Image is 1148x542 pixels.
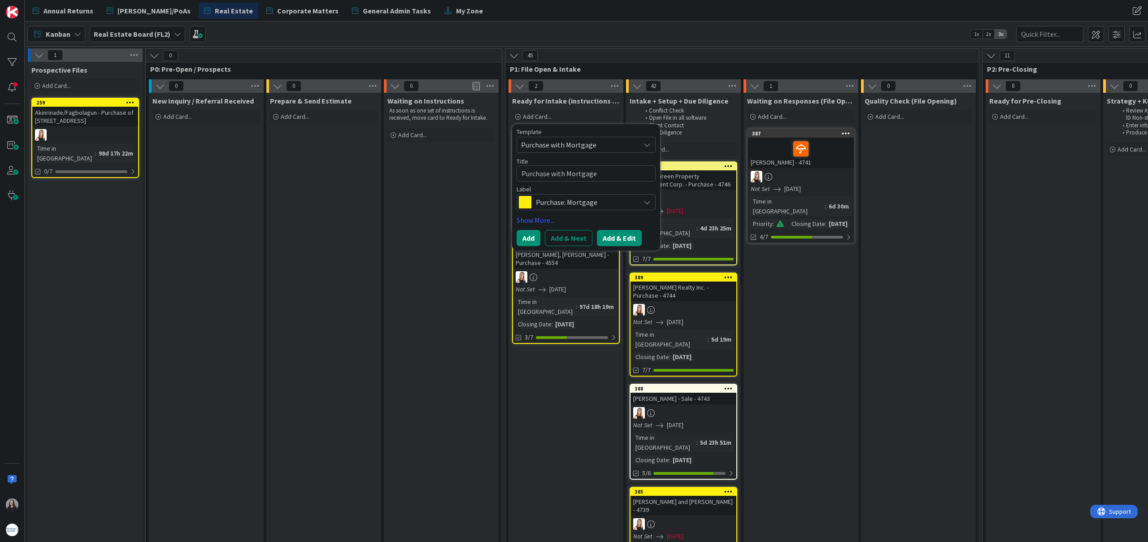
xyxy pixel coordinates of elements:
i: Not Set [516,285,535,293]
span: Prospective Files [31,65,87,74]
button: Add & Next [545,230,592,246]
span: Add Card... [398,131,427,139]
span: 42 [646,81,661,91]
span: [DATE] [667,421,683,430]
a: General Admin Tasks [347,3,436,19]
span: [DATE] [667,206,683,216]
div: 390 [635,163,736,169]
div: DB [631,407,736,419]
div: 388 [631,385,736,393]
span: Ready for Intake (instructions received) [512,96,620,105]
span: Corporate Matters [277,5,339,16]
div: [DATE] [670,352,694,362]
img: DB [516,271,527,283]
span: Add Card... [1118,145,1146,153]
span: Prepare & Send Estimate [270,96,352,105]
div: 259Akinrinade/Fagbolagun - Purchase of [STREET_ADDRESS] [32,99,138,126]
div: DB [631,518,736,530]
span: : [669,352,670,362]
span: Add Card... [523,113,552,121]
div: DB [32,129,138,141]
span: 45 [522,50,538,61]
div: 97d 18h 19m [577,302,616,312]
div: DB [748,171,854,182]
div: 385 [631,488,736,496]
label: Title [517,157,528,165]
span: : [708,334,709,344]
img: Visit kanbanzone.com [6,6,18,18]
span: 1x [970,30,983,39]
a: [PERSON_NAME]/PoAs [101,3,196,19]
span: Waiting on Responses (File Opening) [747,96,855,105]
span: P1: File Open & Intake [510,65,968,74]
div: 262[PERSON_NAME], [PERSON_NAME] - Purchase - 4554 [513,241,619,269]
span: P0: Pre-Open / Prospects [150,65,491,74]
div: [PERSON_NAME] - Sale - 4743 [631,393,736,404]
span: 0 [881,81,896,91]
a: 388[PERSON_NAME] - Sale - 4743DBNot Set[DATE]Time in [GEOGRAPHIC_DATA]:5d 23h 51mClosing Date:[DA... [630,384,737,480]
i: Not Set [633,318,652,326]
div: 388 [635,386,736,392]
div: Time in [GEOGRAPHIC_DATA] [35,143,95,163]
div: 389[PERSON_NAME] Realty Inc. - Purchase - 4744 [631,273,736,301]
div: DB [631,304,736,316]
i: Not Set [633,421,652,429]
span: : [95,148,96,158]
span: [DATE] [667,532,683,541]
span: 0 [169,81,184,91]
span: 0 [1005,81,1021,91]
div: 5d 19m [709,334,734,344]
a: Show More... [517,215,656,225]
div: CU [631,193,736,204]
span: 7/7 [642,254,651,264]
span: 0/7 [44,167,52,176]
div: 6d 30m [826,201,851,211]
span: 0 [163,50,178,61]
a: 387[PERSON_NAME] - 4741DBNot Set[DATE]Time in [GEOGRAPHIC_DATA]:6d 30mPriority:Closing Date:[DATE... [747,129,855,243]
span: : [552,319,553,329]
span: [DATE] [549,285,566,294]
span: My Zone [456,5,483,16]
a: 262[PERSON_NAME], [PERSON_NAME] - Purchase - 4554DBNot Set[DATE]Time in [GEOGRAPHIC_DATA]:97d 18h... [512,240,620,344]
span: 0 [404,81,419,91]
li: Open File in all software [640,114,736,121]
a: Corporate Matters [261,3,344,19]
div: [PERSON_NAME], [PERSON_NAME] - Purchase - 4554 [513,249,619,269]
span: Add Card... [163,113,192,121]
button: Add & Edit [597,230,642,246]
span: 2 [528,81,544,91]
div: 259 [32,99,138,107]
span: Add Card... [758,113,787,121]
span: : [696,223,698,233]
a: 259Akinrinade/Fagbolagun - Purchase of [STREET_ADDRESS]DBTime in [GEOGRAPHIC_DATA]:98d 17h 22m0/7 [31,98,139,178]
span: 5/6 [642,468,651,478]
div: Time in [GEOGRAPHIC_DATA] [516,297,576,317]
div: Closing Date [516,319,552,329]
span: 0 [286,81,301,91]
span: 4/7 [760,232,768,242]
span: Real Estate [215,5,253,16]
span: 1 [763,81,778,91]
li: Due Diligence [640,129,736,136]
span: General Admin Tasks [363,5,431,16]
span: [DATE] [784,184,801,194]
a: My Zone [439,3,488,19]
p: As soon as one set of instructions is received, move card to Ready for Intake. [389,107,493,122]
span: 0 [1123,81,1138,91]
div: Time in [GEOGRAPHIC_DATA] [633,218,696,238]
div: [PERSON_NAME] Realty Inc. - Purchase - 4744 [631,282,736,301]
div: [DATE] [826,219,850,229]
span: [DATE] [667,317,683,327]
div: Akinrinade/Fagbolagun - Purchase of [STREET_ADDRESS] [32,107,138,126]
span: Add Card... [1000,113,1029,121]
button: Add [517,230,540,246]
img: DB [633,304,645,316]
div: Time in [GEOGRAPHIC_DATA] [751,196,825,216]
div: 5d 23h 51m [698,438,734,447]
span: 3x [995,30,1007,39]
div: 388[PERSON_NAME] - Sale - 4743 [631,385,736,404]
span: Template [517,129,542,135]
a: 389[PERSON_NAME] Realty Inc. - Purchase - 4744DBNot Set[DATE]Time in [GEOGRAPHIC_DATA]:5d 19mClos... [630,273,737,377]
span: : [576,302,577,312]
div: 259 [36,100,138,106]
